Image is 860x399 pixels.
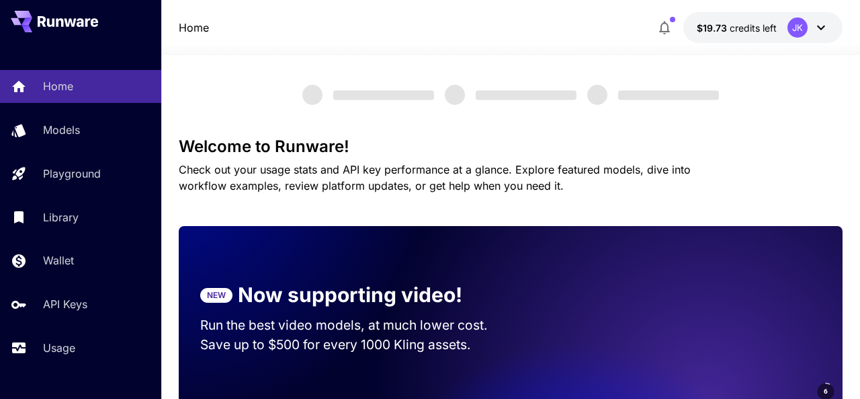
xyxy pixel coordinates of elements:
[43,209,79,225] p: Library
[43,166,101,182] p: Playground
[787,17,808,38] div: JK
[43,122,80,138] p: Models
[683,12,843,43] button: $19.73156JK
[824,386,828,396] span: 6
[238,280,462,310] p: Now supporting video!
[43,78,73,94] p: Home
[179,163,691,192] span: Check out your usage stats and API key performance at a glance. Explore featured models, dive int...
[43,296,87,312] p: API Keys
[200,316,489,335] p: Run the best video models, at much lower cost.
[730,22,777,34] span: credits left
[200,335,489,355] p: Save up to $500 for every 1000 Kling assets.
[179,137,843,156] h3: Welcome to Runware!
[697,21,777,35] div: $19.73156
[179,20,209,36] nav: breadcrumb
[179,20,209,36] a: Home
[697,22,730,34] span: $19.73
[207,289,226,301] p: NEW
[43,340,75,356] p: Usage
[43,252,74,268] p: Wallet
